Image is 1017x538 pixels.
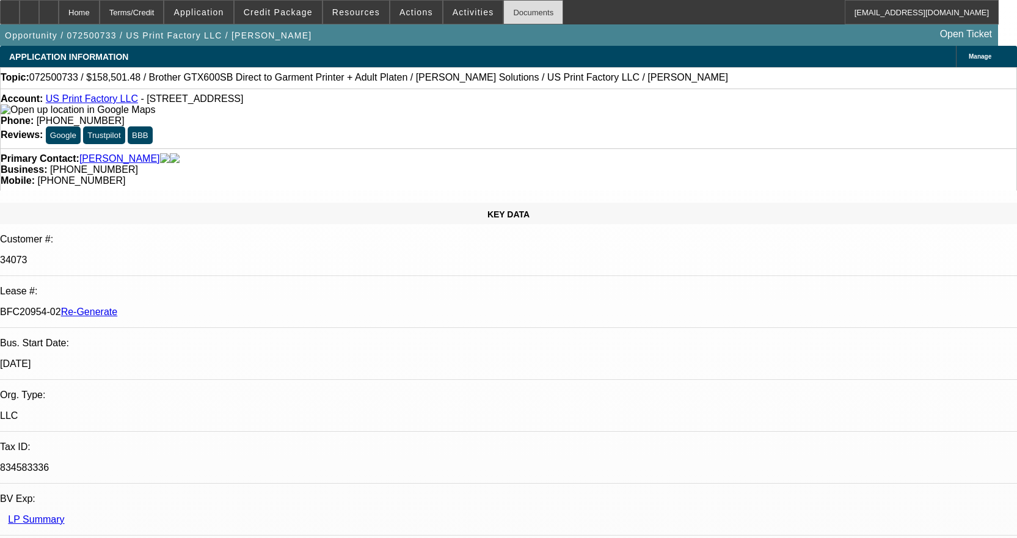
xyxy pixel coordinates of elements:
span: APPLICATION INFORMATION [9,52,128,62]
strong: Topic: [1,72,29,83]
a: US Print Factory LLC [46,93,138,104]
button: Activities [443,1,503,24]
span: - [STREET_ADDRESS] [140,93,243,104]
button: Trustpilot [83,126,125,144]
button: Resources [323,1,389,24]
span: 072500733 / $158,501.48 / Brother GTX600SB Direct to Garment Printer + Adult Platen / [PERSON_NAM... [29,72,728,83]
span: KEY DATA [487,209,530,219]
a: Re-Generate [61,307,118,317]
a: Open Ticket [935,24,997,45]
span: Credit Package [244,7,313,17]
img: facebook-icon.png [160,153,170,164]
span: Application [173,7,224,17]
strong: Account: [1,93,43,104]
span: [PHONE_NUMBER] [37,115,125,126]
img: linkedin-icon.png [170,153,180,164]
a: LP Summary [8,514,64,525]
strong: Mobile: [1,175,35,186]
button: BBB [128,126,153,144]
span: Activities [453,7,494,17]
button: Google [46,126,81,144]
span: [PHONE_NUMBER] [37,175,125,186]
a: View Google Maps [1,104,155,115]
strong: Primary Contact: [1,153,79,164]
span: [PHONE_NUMBER] [50,164,138,175]
span: Manage [969,53,991,60]
button: Application [164,1,233,24]
button: Credit Package [235,1,322,24]
button: Actions [390,1,442,24]
img: Open up location in Google Maps [1,104,155,115]
strong: Business: [1,164,47,175]
strong: Reviews: [1,129,43,140]
strong: Phone: [1,115,34,126]
span: Actions [399,7,433,17]
span: Opportunity / 072500733 / US Print Factory LLC / [PERSON_NAME] [5,31,312,40]
a: [PERSON_NAME] [79,153,160,164]
span: Resources [332,7,380,17]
